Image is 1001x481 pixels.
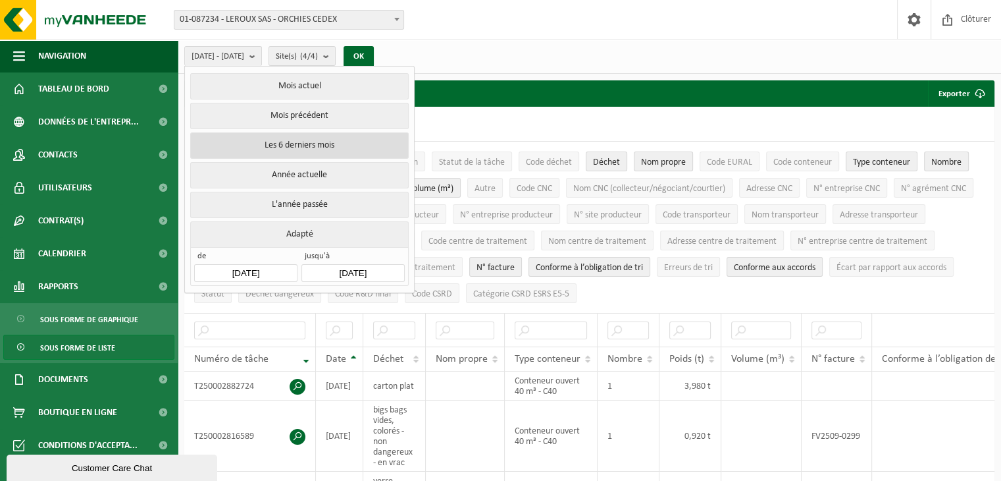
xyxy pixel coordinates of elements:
[453,204,560,224] button: N° entreprise producteurN° entreprise producteur: Activate to sort
[598,372,659,401] td: 1
[439,157,505,167] span: Statut de la tâche
[40,307,138,332] span: Sous forme de graphique
[505,372,598,401] td: Conteneur ouvert 40 m³ - C40
[505,401,598,472] td: Conteneur ouvert 40 m³ - C40
[846,152,917,171] button: Type conteneurType conteneur: Activate to sort
[38,396,117,429] span: Boutique en ligne
[727,257,823,277] button: Conforme aux accords : Activate to sort
[515,354,580,364] span: Type conteneur
[567,204,649,224] button: N° site producteurN° site producteur : Activate to sort
[38,171,92,204] span: Utilisateurs
[901,184,966,194] span: N° agrément CNC
[657,257,720,277] button: Erreurs de triErreurs de tri: Activate to sort
[316,372,363,401] td: [DATE]
[300,52,318,61] count: (4/4)
[813,184,880,194] span: N° entreprise CNC
[836,263,946,273] span: Écart par rapport aux accords
[739,178,800,198] button: Adresse CNCAdresse CNC: Activate to sort
[408,184,453,194] span: Volume (m³)
[598,401,659,472] td: 1
[669,354,704,364] span: Poids (t)
[790,231,935,250] button: N° entreprise centre de traitementN° entreprise centre de traitement: Activate to sort
[201,289,224,299] span: Statut
[373,354,403,364] span: Déchet
[731,354,784,364] span: Volume (m³)
[667,237,777,246] span: Adresse centre de traitement
[38,270,78,303] span: Rapports
[401,178,461,198] button: Volume (m³)Volume (m³): Activate to sort
[412,289,452,299] span: Code CSRD
[301,251,404,264] span: jusqu'à
[469,257,522,277] button: N° factureN° facture: Activate to sort
[194,283,232,303] button: StatutStatut: Activate to sort
[700,152,759,171] button: Code EURALCode EURAL: Activate to sort
[190,221,408,247] button: Adapté
[840,210,918,220] span: Adresse transporteur
[833,204,925,224] button: Adresse transporteurAdresse transporteur: Activate to sort
[7,452,220,481] iframe: chat widget
[659,401,721,472] td: 0,920 t
[519,152,579,171] button: Code déchetCode déchet: Activate to sort
[194,354,269,364] span: Numéro de tâche
[528,257,650,277] button: Conforme à l’obligation de tri : Activate to sort
[476,263,515,273] span: N° facture
[38,204,84,237] span: Contrat(s)
[344,46,374,67] button: OK
[335,289,391,299] span: Code R&D final
[894,178,973,198] button: N° agrément CNCN° agrément CNC: Activate to sort
[660,231,784,250] button: Adresse centre de traitementAdresse centre de traitement: Activate to sort
[802,401,872,472] td: FV2509-0299
[509,178,559,198] button: Code CNCCode CNC: Activate to sort
[574,210,642,220] span: N° site producteur
[38,363,88,396] span: Documents
[316,401,363,472] td: [DATE]
[194,251,297,264] span: de
[238,283,321,303] button: Déchet dangereux : Activate to sort
[432,152,512,171] button: Statut de la tâcheStatut de la tâche: Activate to sort
[363,372,426,401] td: carton plat
[184,46,262,66] button: [DATE] - [DATE]
[460,210,553,220] span: N° entreprise producteur
[363,401,426,472] td: bigs bags vides, colorés - non dangereux - en vrac
[924,152,969,171] button: NombreNombre: Activate to sort
[466,283,577,303] button: Catégorie CSRD ESRS E5-5Catégorie CSRD ESRS E5-5: Activate to sort
[467,178,503,198] button: AutreAutre: Activate to sort
[734,263,815,273] span: Conforme aux accords
[38,237,86,270] span: Calendrier
[436,354,488,364] span: Nom propre
[38,138,78,171] span: Contacts
[536,263,643,273] span: Conforme à l’obligation de tri
[174,10,404,30] span: 01-087234 - LEROUX SAS - ORCHIES CEDEX
[664,263,713,273] span: Erreurs de tri
[405,283,459,303] button: Code CSRDCode CSRD: Activate to sort
[190,103,408,129] button: Mois précédent
[806,178,887,198] button: N° entreprise CNCN° entreprise CNC: Activate to sort
[473,289,569,299] span: Catégorie CSRD ESRS E5-5
[245,289,314,299] span: Déchet dangereux
[38,72,109,105] span: Tableau de bord
[566,178,732,198] button: Nom CNC (collecteur/négociant/courtier)Nom CNC (collecteur/négociant/courtier): Activate to sort
[184,372,316,401] td: T250002882724
[192,47,244,67] span: [DATE] - [DATE]
[326,354,346,364] span: Date
[3,306,174,331] a: Sous forme de graphique
[517,184,552,194] span: Code CNC
[526,157,572,167] span: Code déchet
[190,192,408,218] button: L'année passée
[593,157,620,167] span: Déchet
[174,11,403,29] span: 01-087234 - LEROUX SAS - ORCHIES CEDEX
[3,335,174,360] a: Sous forme de liste
[475,184,496,194] span: Autre
[659,372,721,401] td: 3,980 t
[811,354,855,364] span: N° facture
[328,283,398,303] button: Code R&D finalCode R&amp;D final: Activate to sort
[798,237,927,246] span: N° entreprise centre de traitement
[707,157,752,167] span: Code EURAL
[38,429,138,462] span: Conditions d'accepta...
[190,132,408,159] button: Les 6 derniers mois
[548,237,646,246] span: Nom centre de traitement
[655,204,738,224] button: Code transporteurCode transporteur: Activate to sort
[573,184,725,194] span: Nom CNC (collecteur/négociant/courtier)
[586,152,627,171] button: DéchetDéchet: Activate to sort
